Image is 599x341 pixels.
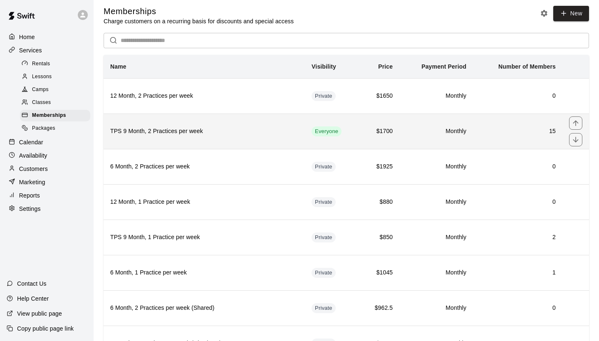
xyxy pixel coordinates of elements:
a: New [553,6,589,21]
span: Classes [32,99,51,107]
h6: 6 Month, 2 Practices per week [110,162,298,171]
span: Private [312,163,336,171]
h6: Monthly [406,127,466,136]
p: View public page [17,309,62,318]
p: Charge customers on a recurring basis for discounts and special access [104,17,294,25]
h6: 6 Month, 1 Practice per week [110,268,298,277]
h6: 6 Month, 2 Practices per week (Shared) [110,304,298,313]
p: Marketing [19,178,45,186]
span: Memberships [32,111,66,120]
div: This membership is hidden from the memberships page [312,162,336,172]
b: Visibility [312,63,336,70]
h6: Monthly [406,162,466,171]
button: Memberships settings [538,7,550,20]
h6: Monthly [406,91,466,101]
a: Services [7,44,87,57]
h6: 0 [480,162,556,171]
button: move item down [569,133,582,146]
div: Packages [20,123,90,134]
p: Help Center [17,294,49,303]
div: Lessons [20,71,90,83]
h6: 0 [480,91,556,101]
div: This membership is hidden from the memberships page [312,91,336,101]
a: Lessons [20,70,94,83]
h6: TPS 9 Month, 1 Practice per week [110,233,298,242]
span: Everyone [312,128,342,136]
a: Home [7,31,87,43]
h5: Memberships [104,6,294,17]
span: Rentals [32,60,50,68]
p: Contact Us [17,279,47,288]
h6: $1045 [366,268,393,277]
a: Packages [20,122,94,135]
b: Number of Members [498,63,556,70]
h6: 12 Month, 2 Practices per week [110,91,298,101]
b: Name [110,63,126,70]
h6: Monthly [406,198,466,207]
div: This membership is visible to all customers [312,126,342,136]
div: Memberships [20,110,90,121]
div: This membership is hidden from the memberships page [312,303,336,313]
h6: Monthly [406,304,466,313]
span: Private [312,234,336,242]
a: Reports [7,189,87,202]
h6: $1700 [366,127,393,136]
h6: 1 [480,268,556,277]
span: Private [312,92,336,100]
a: Classes [20,96,94,109]
a: Memberships [20,109,94,122]
div: This membership is hidden from the memberships page [312,197,336,207]
div: This membership is hidden from the memberships page [312,268,336,278]
h6: 0 [480,304,556,313]
a: Calendar [7,136,87,148]
h6: TPS 9 Month, 2 Practices per week [110,127,298,136]
div: Classes [20,97,90,109]
span: Private [312,198,336,206]
p: Availability [19,151,47,160]
span: Camps [32,86,49,94]
h6: $1925 [366,162,393,171]
h6: $850 [366,233,393,242]
a: Customers [7,163,87,175]
h6: $962.5 [366,304,393,313]
a: Rentals [20,57,94,70]
div: This membership is hidden from the memberships page [312,232,336,242]
div: Camps [20,84,90,96]
b: Price [378,63,393,70]
h6: $880 [366,198,393,207]
span: Packages [32,124,55,133]
a: Marketing [7,176,87,188]
b: Payment Period [421,63,466,70]
a: Availability [7,149,87,162]
a: Camps [20,84,94,96]
span: Lessons [32,73,52,81]
p: Settings [19,205,41,213]
h6: 2 [480,233,556,242]
h6: Monthly [406,233,466,242]
p: Customers [19,165,48,173]
h6: Monthly [406,268,466,277]
p: Reports [19,191,40,200]
div: Rentals [20,58,90,70]
span: Private [312,304,336,312]
p: Calendar [19,138,43,146]
p: Services [19,46,42,54]
a: Settings [7,203,87,215]
button: move item up [569,116,582,130]
span: Private [312,269,336,277]
h6: 12 Month, 1 Practice per week [110,198,298,207]
h6: 15 [480,127,556,136]
p: Copy public page link [17,324,74,333]
p: Home [19,33,35,41]
h6: $1650 [366,91,393,101]
h6: 0 [480,198,556,207]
